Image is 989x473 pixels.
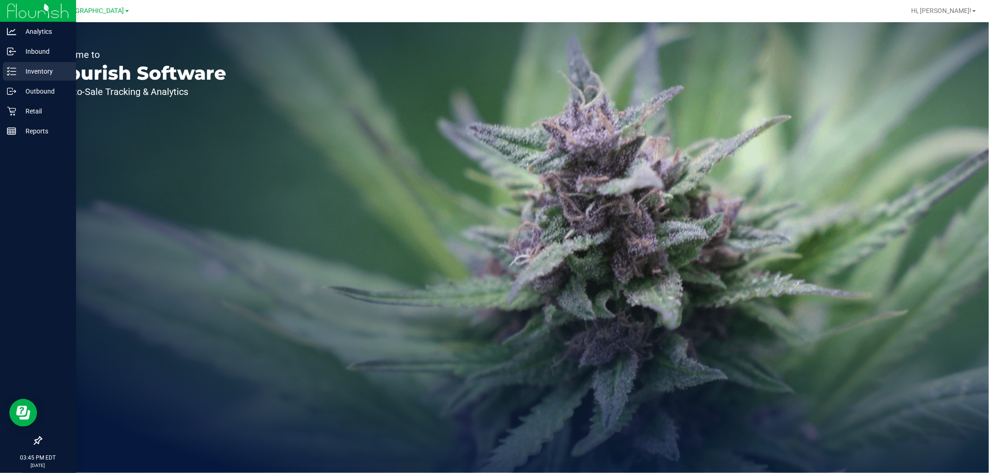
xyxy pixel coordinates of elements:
p: Analytics [16,26,72,37]
p: Welcome to [50,50,226,59]
inline-svg: Retail [7,107,16,116]
p: Inbound [16,46,72,57]
p: Flourish Software [50,64,226,82]
inline-svg: Inbound [7,47,16,56]
p: Seed-to-Sale Tracking & Analytics [50,87,226,96]
inline-svg: Analytics [7,27,16,36]
span: Hi, [PERSON_NAME]! [911,7,971,14]
p: Outbound [16,86,72,97]
p: Retail [16,106,72,117]
p: Reports [16,126,72,137]
inline-svg: Reports [7,126,16,136]
inline-svg: Outbound [7,87,16,96]
span: [GEOGRAPHIC_DATA] [61,7,124,15]
p: 03:45 PM EDT [4,454,72,462]
iframe: Resource center [9,399,37,427]
inline-svg: Inventory [7,67,16,76]
p: [DATE] [4,462,72,469]
p: Inventory [16,66,72,77]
